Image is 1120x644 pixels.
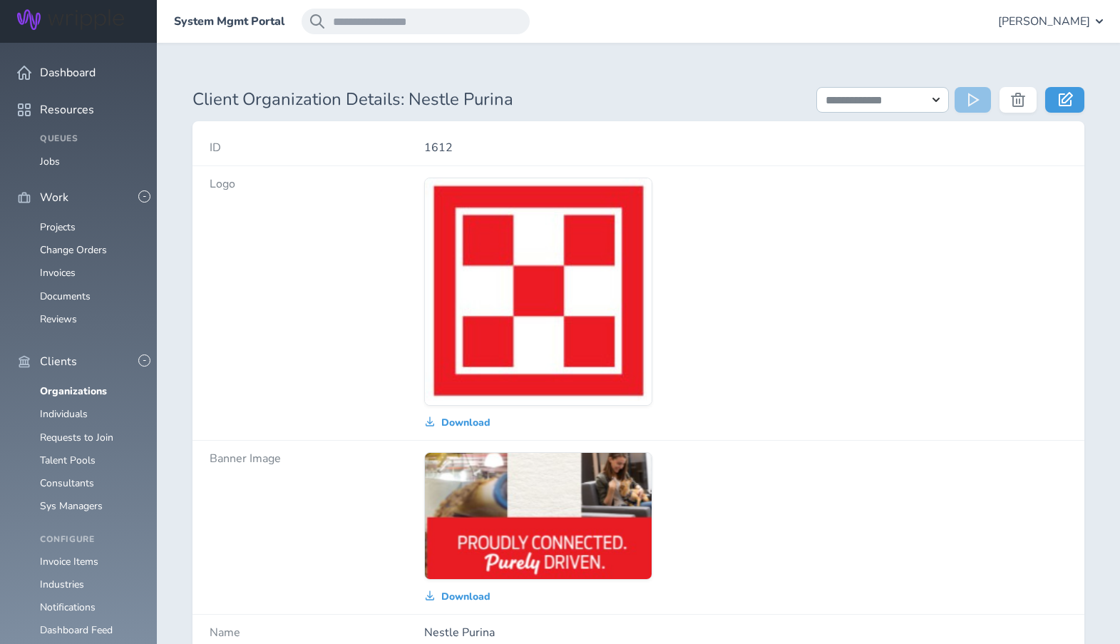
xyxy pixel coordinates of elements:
[441,591,490,603] span: Download
[40,476,94,490] a: Consultants
[40,191,68,204] span: Work
[40,600,96,614] a: Notifications
[955,87,991,113] button: Run Action
[40,454,96,467] a: Talent Pools
[210,178,424,190] h4: Logo
[210,452,424,465] h4: Banner Image
[40,66,96,79] span: Dashboard
[424,141,1067,154] p: 1612
[138,354,150,367] button: -
[40,103,94,116] span: Resources
[40,535,140,545] h4: Configure
[17,9,124,30] img: Wripple
[40,155,60,168] a: Jobs
[138,190,150,203] button: -
[40,555,98,568] a: Invoice Items
[424,626,1067,639] p: Nestle Purina
[425,178,652,405] img: Z
[192,90,799,110] h1: Client Organization Details: Nestle Purina
[1000,87,1037,113] button: Delete
[40,499,103,513] a: Sys Managers
[998,9,1103,34] button: [PERSON_NAME]
[441,417,490,429] span: Download
[40,407,88,421] a: Individuals
[998,15,1090,28] span: [PERSON_NAME]
[40,623,113,637] a: Dashboard Feed
[40,243,107,257] a: Change Orders
[40,355,77,368] span: Clients
[40,384,107,398] a: Organizations
[210,141,424,154] h4: ID
[40,578,84,591] a: Industries
[1045,87,1084,113] a: Edit
[40,134,140,144] h4: Queues
[174,15,284,28] a: System Mgmt Portal
[40,220,76,234] a: Projects
[40,266,76,280] a: Invoices
[210,626,424,639] h4: Name
[40,290,91,303] a: Documents
[40,312,77,326] a: Reviews
[40,431,113,444] a: Requests to Join
[425,453,652,579] img: 88AkBSaQAAAABJRU5ErkJggg==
